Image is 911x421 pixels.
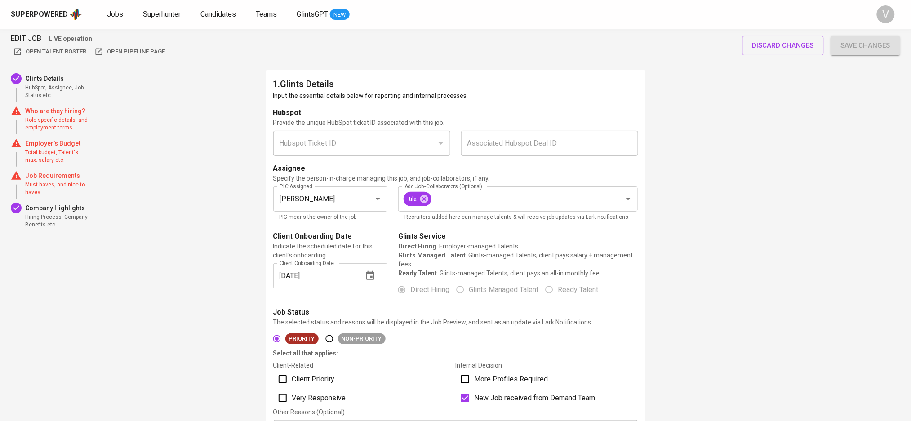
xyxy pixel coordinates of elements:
a: GlintsGPT NEW [297,9,350,20]
p: Hubspot [273,107,302,118]
div: Superpowered [11,9,68,20]
p: Glints Service [398,231,446,242]
img: app logo [70,8,82,21]
span: Jobs [107,10,123,18]
p: Client Onboarding Date [273,231,352,242]
a: Superhunter [143,9,182,20]
span: Hiring Process, Company Benefits etc. [25,213,90,229]
span: tila [404,195,422,203]
span: Must-haves, and nice-to-haves [25,181,90,196]
p: Internal Decision [456,361,638,370]
a: Candidates [200,9,238,20]
button: Save changes [831,36,900,55]
button: discard changes [742,36,824,55]
b: Glints Managed Talent [398,252,466,259]
span: New Job received from Demand Team [475,393,595,403]
span: Role-specific details, and employment terms. [25,116,90,132]
span: Glints Managed Talent [469,284,538,295]
div: Other Reasons (Optional) [273,408,638,417]
p: Specify the person-in-charge managing this job, and job-collaborators, if any. [273,174,638,183]
p: LIVE operation [49,34,92,43]
p: Job Requirements [25,171,90,180]
span: Very Responsive [292,393,346,403]
b: Ready Talent [398,270,437,277]
span: Save changes [841,40,890,51]
a: Superpoweredapp logo [11,8,82,21]
p: Employer's Budget [25,139,90,148]
span: GlintsGPT [297,10,328,18]
p: Assignee [273,163,306,174]
span: EDIT JOB [11,32,41,45]
span: HubSpot, Assignee, Job Status etc. [25,84,90,99]
p: Company Highlights [25,204,90,213]
span: More Profiles Required [475,374,548,385]
p: Job Status [273,307,310,318]
span: Non-Priority [338,334,386,343]
span: 1 . [273,79,280,89]
p: Provide the unique HubSpot ticket ID associated with this job. [273,118,638,127]
button: Open [372,193,384,205]
p: : Employer-managed Talents. : Glints-managed Talents; client pays salary + management fees. : Gli... [398,242,638,278]
button: Open Talent Roster [11,45,89,59]
span: Direct Hiring [410,284,449,295]
span: NEW [330,10,350,19]
p: The selected status and reasons will be displayed in the Job Preview, and sent as an update via L... [273,318,638,327]
div: V [877,5,895,23]
button: Open Pipeline Page [92,45,167,59]
h6: Glints Details [273,77,638,91]
a: Jobs [107,9,125,20]
span: Superhunter [143,10,181,18]
p: Who are they hiring? [25,106,90,115]
p: Client-Related [273,361,456,370]
span: Client Priority [292,374,335,385]
a: Teams [256,9,279,20]
span: Open Pipeline Page [94,47,165,57]
p: PIC means the owner of the job [280,213,382,222]
span: Candidates [200,10,236,18]
b: Direct Hiring [398,243,436,250]
p: Indicate the scheduled date for this client's onboarding. [273,242,388,260]
p: Input the essential details below for reporting and internal processes. [273,91,638,100]
p: Glints Details [25,74,90,83]
span: discard changes [752,40,814,51]
div: tila [404,192,431,206]
span: Ready Talent [558,284,598,295]
span: Priority [285,334,319,343]
button: Open [622,193,635,205]
span: Teams [256,10,277,18]
span: Open Talent Roster [13,47,86,57]
div: Select all that applies: [273,349,638,358]
span: Total budget, Talent's max. salary etc. [25,149,90,164]
p: Recruiters added here can manage talents & will receive job updates via Lark notifications. [404,213,631,222]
